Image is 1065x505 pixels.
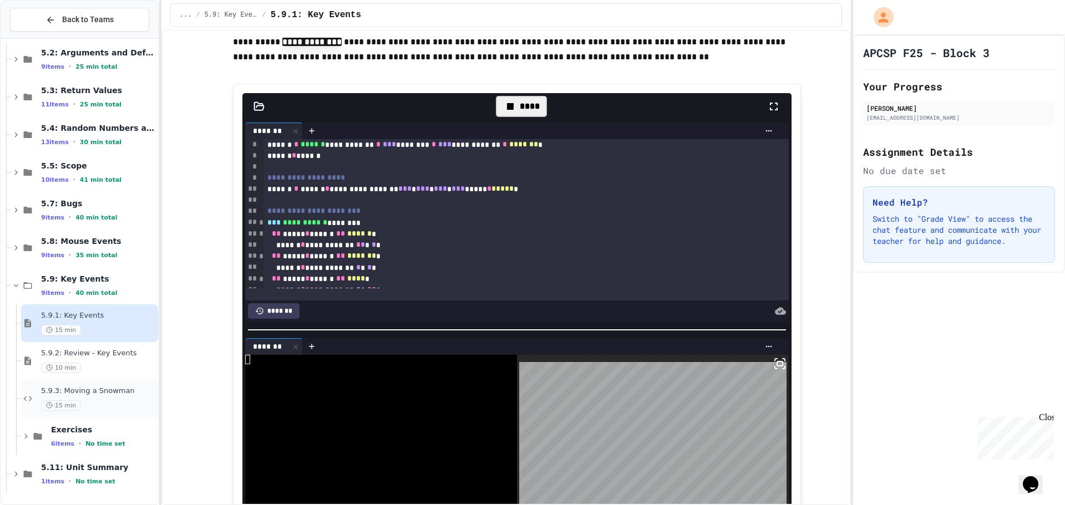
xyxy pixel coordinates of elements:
[41,161,156,171] span: 5.5: Scope
[10,8,149,32] button: Back to Teams
[41,139,69,146] span: 13 items
[41,363,81,373] span: 10 min
[866,103,1052,113] div: [PERSON_NAME]
[75,252,117,259] span: 35 min total
[69,213,71,222] span: •
[41,386,156,396] span: 5.9.3: Moving a Snowman
[863,79,1055,94] h2: Your Progress
[41,176,69,183] span: 10 items
[41,478,64,485] span: 1 items
[69,288,71,297] span: •
[75,478,115,485] span: No time set
[973,412,1054,460] iframe: chat widget
[863,45,990,60] h1: APCSP F25 - Block 3
[41,462,156,472] span: 5.11: Unit Summary
[85,440,125,447] span: No time set
[866,114,1052,122] div: [EMAIL_ADDRESS][DOMAIN_NAME]
[62,14,114,25] span: Back to Teams
[41,123,156,133] span: 5.4: Random Numbers and APIs
[41,101,69,108] span: 11 items
[196,11,200,19] span: /
[73,137,75,146] span: •
[73,100,75,109] span: •
[69,251,71,259] span: •
[41,236,156,246] span: 5.8: Mouse Events
[271,8,361,22] span: 5.9.1: Key Events
[863,144,1055,160] h2: Assignment Details
[41,48,156,58] span: 5.2: Arguments and Default Parameters
[41,400,81,411] span: 15 min
[262,11,266,19] span: /
[41,63,64,70] span: 9 items
[69,62,71,71] span: •
[41,274,156,284] span: 5.9: Key Events
[205,11,258,19] span: 5.9: Key Events
[41,349,156,358] span: 5.9.2: Review - Key Events
[873,196,1046,209] h3: Need Help?
[41,252,64,259] span: 9 items
[41,214,64,221] span: 9 items
[862,4,896,30] div: My Account
[873,213,1046,247] p: Switch to "Grade View" to access the chat feature and communicate with your teacher for help and ...
[75,214,117,221] span: 40 min total
[69,477,71,486] span: •
[41,85,156,95] span: 5.3: Return Values
[73,175,75,184] span: •
[1018,461,1054,494] iframe: chat widget
[41,289,64,297] span: 9 items
[41,311,156,320] span: 5.9.1: Key Events
[4,4,77,70] div: Chat with us now!Close
[863,164,1055,177] div: No due date set
[80,101,121,108] span: 25 min total
[51,425,156,435] span: Exercises
[41,198,156,208] span: 5.7: Bugs
[51,440,74,447] span: 6 items
[41,325,81,335] span: 15 min
[79,439,81,448] span: •
[80,139,121,146] span: 30 min total
[80,176,121,183] span: 41 min total
[75,289,117,297] span: 40 min total
[75,63,117,70] span: 25 min total
[180,11,192,19] span: ...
